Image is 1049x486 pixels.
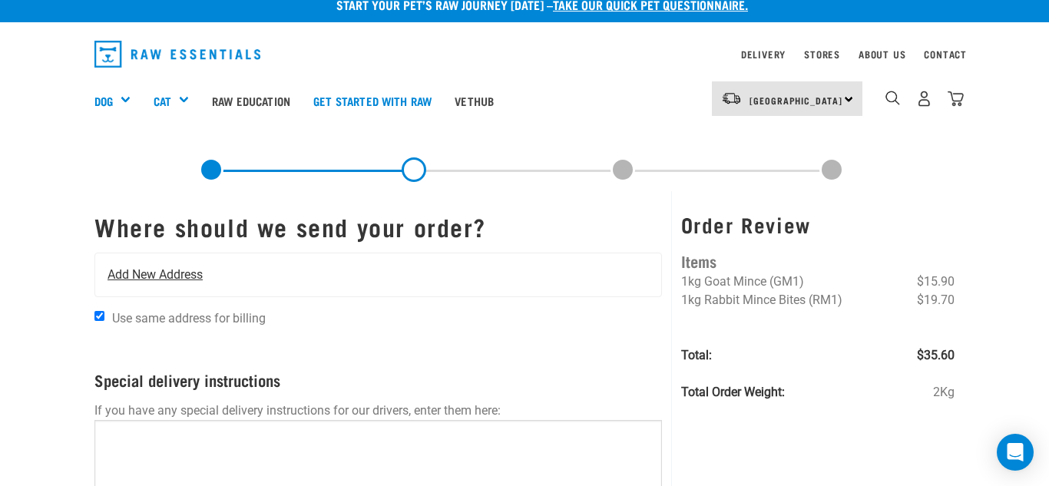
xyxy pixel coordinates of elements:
h4: Items [681,249,955,273]
strong: Total Order Weight: [681,385,785,399]
h1: Where should we send your order? [94,213,662,240]
span: Add New Address [108,266,203,284]
strong: Total: [681,348,712,362]
a: Add New Address [95,253,661,296]
nav: dropdown navigation [82,35,967,74]
img: home-icon-1@2x.png [885,91,900,105]
h4: Special delivery instructions [94,371,662,388]
a: Contact [924,51,967,57]
p: If you have any special delivery instructions for our drivers, enter them here: [94,402,662,420]
a: Delivery [741,51,786,57]
div: Open Intercom Messenger [997,434,1034,471]
img: user.png [916,91,932,107]
a: Stores [804,51,840,57]
span: $15.90 [917,273,955,291]
a: Get started with Raw [302,70,443,131]
span: [GEOGRAPHIC_DATA] [750,98,842,103]
span: 1kg Goat Mince (GM1) [681,274,804,289]
span: Use same address for billing [112,311,266,326]
img: van-moving.png [721,91,742,105]
a: Cat [154,92,171,110]
span: $19.70 [917,291,955,309]
a: Dog [94,92,113,110]
span: 1kg Rabbit Mince Bites (RM1) [681,293,842,307]
span: $35.60 [917,346,955,365]
img: Raw Essentials Logo [94,41,260,68]
img: home-icon@2x.png [948,91,964,107]
a: Raw Education [200,70,302,131]
a: Vethub [443,70,505,131]
h3: Order Review [681,213,955,236]
input: Use same address for billing [94,311,104,321]
a: About Us [859,51,905,57]
a: take our quick pet questionnaire. [553,1,748,8]
span: 2Kg [933,383,955,402]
